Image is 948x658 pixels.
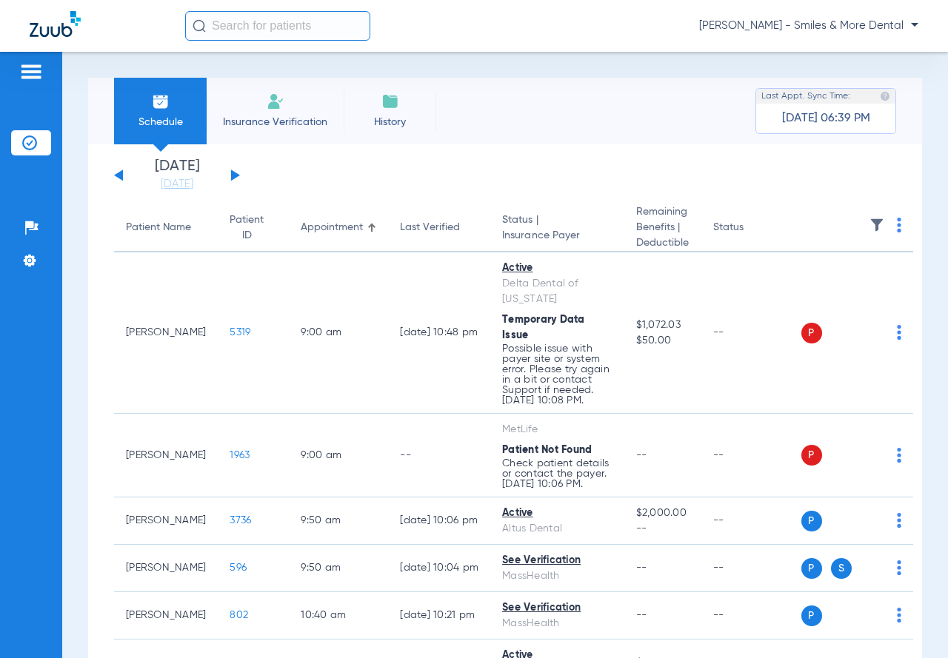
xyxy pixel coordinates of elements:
img: last sync help info [880,91,890,101]
td: 9:50 AM [289,497,388,545]
span: Insurance Verification [218,115,333,130]
span: P [801,558,822,579]
p: Possible issue with payer site or system error. Please try again in a bit or contact Support if n... [502,343,612,406]
div: MassHealth [502,568,612,584]
img: hamburger-icon [19,63,43,81]
div: Appointment [301,220,376,235]
span: -- [636,610,647,620]
div: Patient ID [230,212,264,244]
td: [PERSON_NAME] [114,252,218,414]
th: Status [701,204,801,252]
span: $50.00 [636,333,690,349]
span: P [801,605,822,626]
img: group-dot-blue.svg [897,325,901,340]
span: Deductible [636,235,690,251]
td: [PERSON_NAME] [114,414,218,497]
td: -- [701,414,801,497]
div: Patient Name [126,220,191,235]
span: S [831,558,852,579]
td: -- [701,497,801,545]
th: Status | [490,204,624,252]
td: [DATE] 10:04 PM [388,545,490,592]
div: Patient Name [126,220,206,235]
td: [DATE] 10:21 PM [388,592,490,639]
input: Search for patients [185,11,370,41]
td: [DATE] 10:48 PM [388,252,490,414]
span: [PERSON_NAME] - Smiles & More Dental [699,19,918,33]
img: filter.svg [869,218,884,232]
p: Check patient details or contact the payer. [DATE] 10:06 PM. [502,458,612,489]
div: Last Verified [400,220,478,235]
span: -- [636,450,647,460]
td: 9:00 AM [289,252,388,414]
td: -- [388,414,490,497]
div: Appointment [301,220,363,235]
li: [DATE] [133,159,221,192]
div: Delta Dental of [US_STATE] [502,276,612,307]
span: Patient Not Found [502,445,592,455]
div: Active [502,261,612,276]
span: Insurance Payer [502,228,612,244]
img: group-dot-blue.svg [897,560,901,575]
span: 1963 [230,450,250,460]
img: History [381,93,399,110]
span: P [801,323,822,343]
span: P [801,445,822,466]
td: 10:40 AM [289,592,388,639]
img: Search Icon [193,19,206,33]
td: -- [701,545,801,592]
span: Schedule [125,115,196,130]
span: 5319 [230,327,250,338]
span: 596 [230,563,247,573]
div: Last Verified [400,220,460,235]
div: Active [502,506,612,521]
img: Manual Insurance Verification [267,93,284,110]
td: 9:00 AM [289,414,388,497]
div: MassHealth [502,616,612,631]
img: group-dot-blue.svg [897,448,901,463]
div: Patient ID [230,212,277,244]
a: [DATE] [133,177,221,192]
span: Last Appt. Sync Time: [761,89,850,104]
td: [PERSON_NAME] [114,497,218,545]
span: -- [636,563,647,573]
span: 3736 [230,515,251,526]
td: [DATE] 10:06 PM [388,497,490,545]
td: [PERSON_NAME] [114,592,218,639]
div: Altus Dental [502,521,612,537]
img: group-dot-blue.svg [897,513,901,528]
span: History [355,115,425,130]
th: Remaining Benefits | [624,204,701,252]
span: 802 [230,610,248,620]
img: Zuub Logo [30,11,81,37]
td: -- [701,592,801,639]
span: [DATE] 06:39 PM [782,111,870,126]
div: See Verification [502,553,612,568]
img: Schedule [152,93,170,110]
span: -- [636,521,690,537]
td: [PERSON_NAME] [114,545,218,592]
span: $1,072.03 [636,318,690,333]
iframe: Chat Widget [874,587,948,658]
div: See Verification [502,600,612,616]
img: group-dot-blue.svg [897,218,901,232]
td: 9:50 AM [289,545,388,592]
span: P [801,511,822,531]
td: -- [701,252,801,414]
span: $2,000.00 [636,506,690,521]
span: Temporary Data Issue [502,315,585,340]
div: MetLife [502,422,612,437]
